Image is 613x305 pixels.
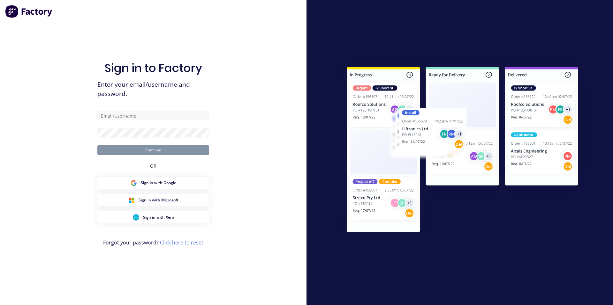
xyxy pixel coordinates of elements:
button: Microsoft Sign inSign in with Microsoft [97,194,209,206]
img: Google Sign in [131,180,137,186]
h1: Sign in to Factory [104,61,202,75]
img: Microsoft Sign in [128,197,135,203]
span: Forgot your password? [103,239,203,246]
button: Xero Sign inSign in with Xero [97,211,209,223]
input: Email/Username [97,111,209,120]
img: Sign in [333,54,592,247]
span: Sign in with Google [141,180,176,186]
button: Google Sign inSign in with Google [97,177,209,189]
span: Sign in with Microsoft [139,197,178,203]
span: Enter your email/username and password. [97,80,209,98]
a: Click here to reset [160,239,203,246]
img: Factory [5,5,53,18]
img: Xero Sign in [133,214,139,221]
span: Sign in with Xero [143,214,174,220]
button: Continue [97,145,209,155]
div: OR [150,155,156,177]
